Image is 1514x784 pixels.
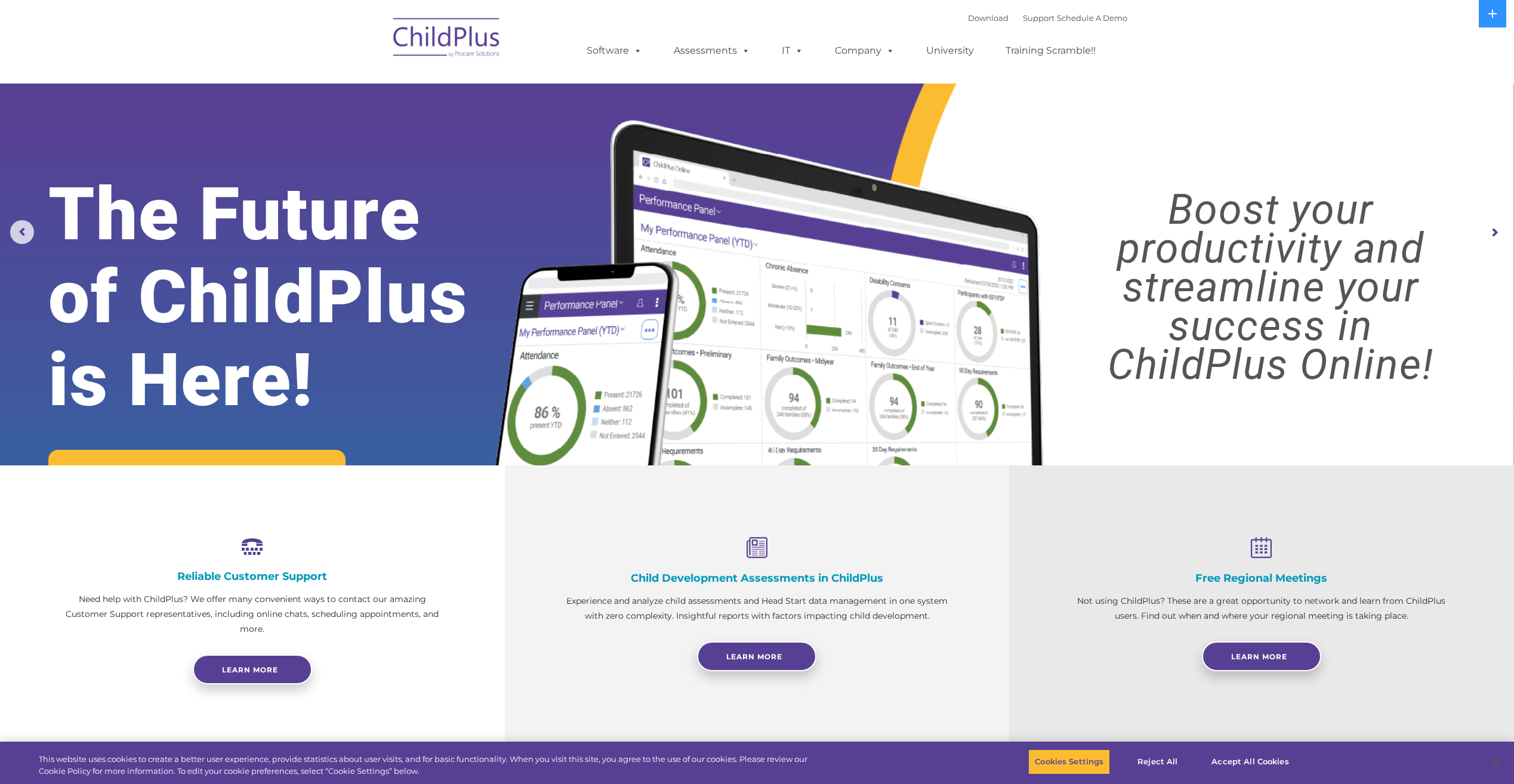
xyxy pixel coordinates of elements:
button: Close [1482,749,1508,775]
a: Training Scramble!! [994,39,1108,63]
h4: Free Regional Meetings [1069,572,1454,585]
a: IT [770,39,815,63]
a: University [914,39,986,63]
a: Schedule A Demo [1057,13,1127,23]
a: Learn More [1202,641,1321,671]
rs-layer: The Future of ChildPlus is Here! [48,173,532,422]
a: Download [968,13,1009,23]
a: Support [1023,13,1054,23]
p: Experience and analyze child assessments and Head Start data management in one system with zero c... [565,594,950,624]
h4: Child Development Assessments in ChildPlus [565,572,950,585]
rs-layer: Boost your productivity and streamline your success in ChildPlus Online! [1046,190,1496,384]
a: Learn more [193,655,312,684]
a: Learn More [697,641,816,671]
span: Learn More [1231,652,1287,661]
div: This website uses cookies to create a better user experience, provide statistics about user visit... [39,754,832,777]
button: Accept All Cookies [1205,749,1295,774]
a: Request a Demo [48,450,346,516]
span: Last name [166,79,202,88]
font: | [968,13,1127,23]
span: Phone number [166,128,217,137]
button: Cookies Settings [1028,749,1110,774]
span: Learn more [222,665,278,674]
a: Company [823,39,906,63]
a: Software [575,39,654,63]
p: Not using ChildPlus? These are a great opportunity to network and learn from ChildPlus users. Fin... [1069,594,1454,624]
p: Need help with ChildPlus? We offer many convenient ways to contact our amazing Customer Support r... [60,592,445,637]
h4: Reliable Customer Support [60,570,445,583]
span: Learn More [726,652,782,661]
a: Assessments [662,39,762,63]
button: Reject All [1120,749,1195,774]
img: ChildPlus by Procare Solutions [387,10,507,69]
